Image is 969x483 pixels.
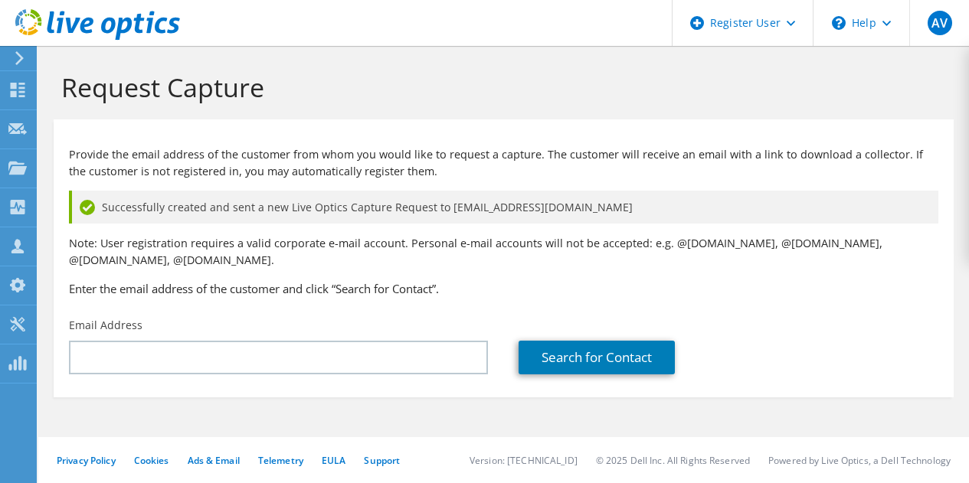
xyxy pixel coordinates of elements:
[134,454,169,467] a: Cookies
[322,454,345,467] a: EULA
[258,454,303,467] a: Telemetry
[519,341,675,374] a: Search for Contact
[69,280,938,297] h3: Enter the email address of the customer and click “Search for Contact”.
[69,318,142,333] label: Email Address
[928,11,952,35] span: AV
[57,454,116,467] a: Privacy Policy
[596,454,750,467] li: © 2025 Dell Inc. All Rights Reserved
[69,146,938,180] p: Provide the email address of the customer from whom you would like to request a capture. The cust...
[102,199,633,216] span: Successfully created and sent a new Live Optics Capture Request to [EMAIL_ADDRESS][DOMAIN_NAME]
[69,235,938,269] p: Note: User registration requires a valid corporate e-mail account. Personal e-mail accounts will ...
[61,71,938,103] h1: Request Capture
[768,454,951,467] li: Powered by Live Optics, a Dell Technology
[188,454,240,467] a: Ads & Email
[364,454,400,467] a: Support
[832,16,846,30] svg: \n
[470,454,578,467] li: Version: [TECHNICAL_ID]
